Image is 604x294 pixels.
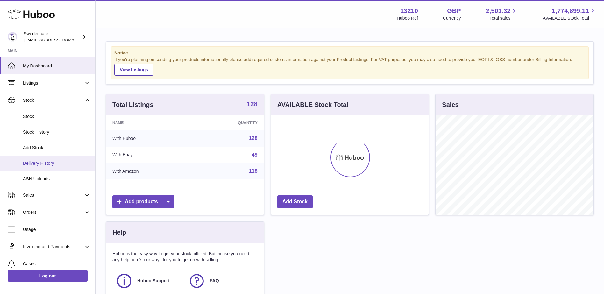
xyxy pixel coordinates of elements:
img: gemma.horsfield@swedencare.co.uk [8,32,17,42]
a: Add Stock [277,195,313,208]
td: With Amazon [106,163,192,179]
a: 2,501.32 Total sales [486,7,518,21]
div: Swedencare [24,31,81,43]
span: Total sales [489,15,518,21]
th: Quantity [192,115,264,130]
strong: Notice [114,50,585,56]
strong: 128 [247,101,257,107]
span: ASN Uploads [23,176,90,182]
a: 128 [247,101,257,108]
strong: 13210 [400,7,418,15]
h3: Total Listings [112,101,153,109]
span: My Dashboard [23,63,90,69]
span: Delivery History [23,160,90,166]
span: FAQ [210,278,219,284]
span: Stock History [23,129,90,135]
a: Huboo Support [116,272,182,290]
span: Stock [23,114,90,120]
span: AVAILABLE Stock Total [543,15,596,21]
a: FAQ [188,272,254,290]
p: Huboo is the easy way to get your stock fulfilled. But incase you need any help here's our ways f... [112,251,258,263]
h3: AVAILABLE Stock Total [277,101,348,109]
span: Listings [23,80,84,86]
h3: Help [112,228,126,237]
span: Orders [23,209,84,215]
span: Stock [23,97,84,103]
h3: Sales [442,101,458,109]
a: Log out [8,270,88,282]
th: Name [106,115,192,130]
div: If you're planning on sending your products internationally please add required customs informati... [114,57,585,76]
span: Huboo Support [137,278,170,284]
div: Huboo Ref [397,15,418,21]
a: Add products [112,195,174,208]
a: 118 [249,168,258,174]
span: [EMAIL_ADDRESS][DOMAIN_NAME] [24,37,94,42]
a: 128 [249,136,258,141]
span: 2,501.32 [486,7,511,15]
span: Usage [23,227,90,233]
div: Currency [443,15,461,21]
span: Cases [23,261,90,267]
a: View Listings [114,64,153,76]
strong: GBP [447,7,461,15]
td: With Ebay [106,147,192,163]
span: Invoicing and Payments [23,244,84,250]
span: Sales [23,192,84,198]
a: 49 [252,152,258,157]
a: 1,774,899.11 AVAILABLE Stock Total [543,7,596,21]
span: 1,774,899.11 [552,7,589,15]
td: With Huboo [106,130,192,147]
span: Add Stock [23,145,90,151]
